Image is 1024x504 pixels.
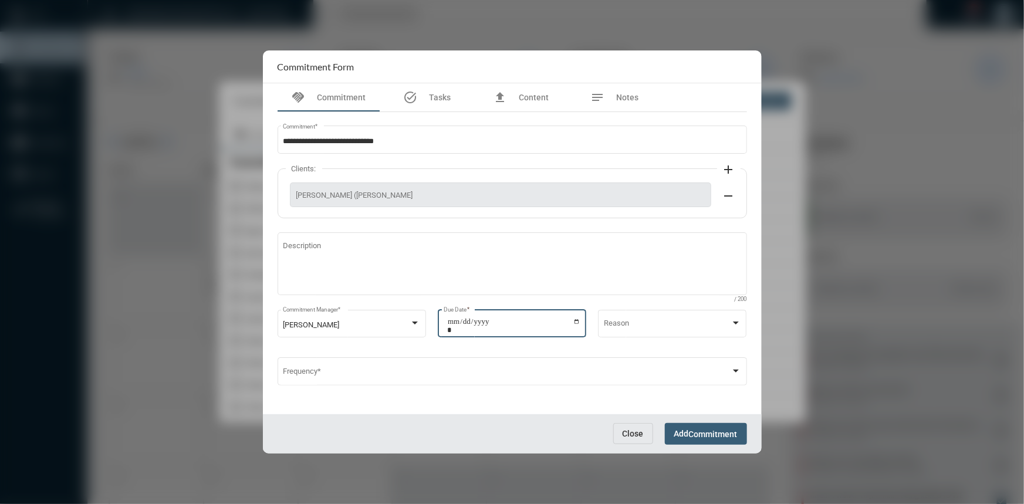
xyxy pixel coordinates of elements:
span: Content [519,93,549,102]
span: Add [674,429,738,438]
h2: Commitment Form [278,61,354,72]
span: Commitment [317,93,366,102]
mat-icon: task_alt [403,90,417,104]
span: [PERSON_NAME] [283,320,339,329]
span: Tasks [429,93,451,102]
span: Close [623,429,644,438]
label: Clients: [286,164,322,173]
span: [PERSON_NAME] ([PERSON_NAME] [296,191,705,199]
mat-icon: remove [722,189,736,203]
button: AddCommitment [665,423,747,445]
mat-icon: file_upload [493,90,507,104]
span: Commitment [689,429,738,439]
mat-icon: handshake [292,90,306,104]
span: Notes [617,93,639,102]
mat-hint: / 200 [735,296,747,303]
mat-icon: notes [591,90,605,104]
button: Close [613,423,653,444]
mat-icon: add [722,163,736,177]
